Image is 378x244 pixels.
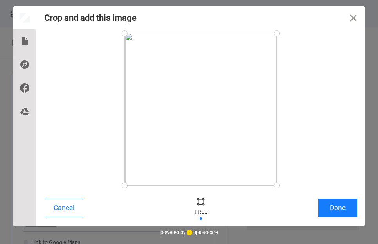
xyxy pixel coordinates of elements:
div: Google Drive [13,100,36,123]
div: powered by [160,226,218,238]
button: Done [318,199,357,217]
div: Crop and add this image [44,13,137,23]
button: Close [342,6,365,29]
button: Cancel [44,199,83,217]
div: Facebook [13,76,36,100]
a: uploadcare [185,230,218,235]
div: Preview [13,6,36,29]
div: Local Files [13,29,36,53]
div: Direct Link [13,53,36,76]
